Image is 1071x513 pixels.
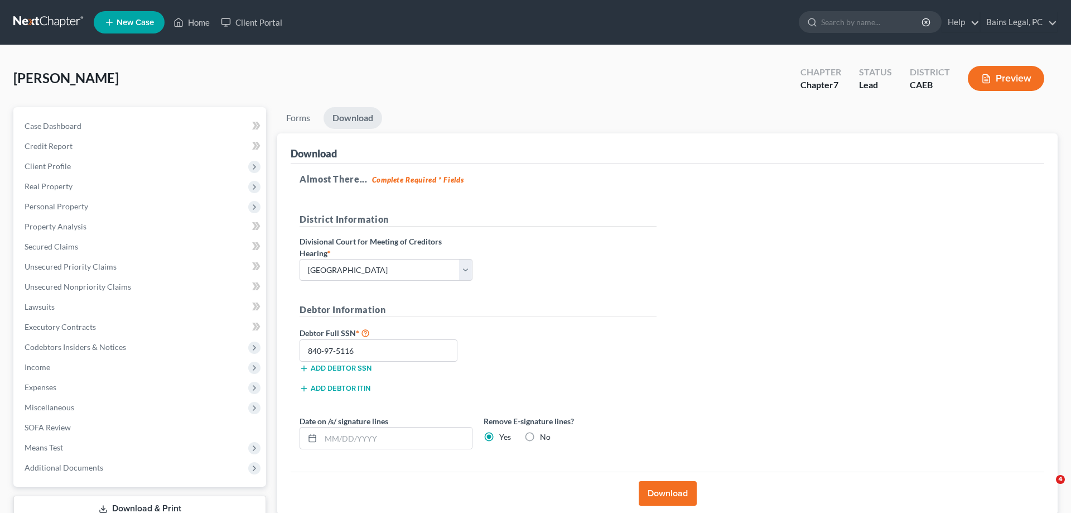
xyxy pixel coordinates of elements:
div: District [910,66,950,79]
label: Yes [499,432,511,443]
a: SOFA Review [16,418,266,438]
span: Miscellaneous [25,402,74,412]
div: Chapter [800,66,841,79]
a: Executory Contracts [16,317,266,337]
span: Income [25,362,50,372]
span: New Case [117,18,154,27]
label: Remove E-signature lines? [484,415,657,427]
div: Download [291,147,337,160]
h5: District Information [300,213,657,227]
a: Property Analysis [16,217,266,237]
span: 4 [1056,475,1065,484]
button: Add debtor ITIN [300,384,370,393]
span: 7 [833,79,838,90]
strong: Complete Required * Fields [372,175,464,184]
a: Credit Report [16,136,266,156]
span: Unsecured Nonpriority Claims [25,282,131,291]
a: Lawsuits [16,297,266,317]
a: Help [942,12,980,32]
label: Date on /s/ signature lines [300,415,388,427]
label: Divisional Court for Meeting of Creditors Hearing [300,236,472,259]
span: Property Analysis [25,222,86,231]
span: Client Profile [25,161,71,171]
span: Secured Claims [25,242,78,251]
a: Forms [277,107,319,129]
button: Add debtor SSN [300,364,372,373]
a: Unsecured Priority Claims [16,257,266,277]
span: Executory Contracts [25,322,96,332]
span: Additional Documents [25,463,103,472]
a: Unsecured Nonpriority Claims [16,277,266,297]
a: Case Dashboard [16,116,266,136]
span: SOFA Review [25,423,71,432]
span: Expenses [25,382,56,392]
div: Chapter [800,79,841,92]
span: Means Test [25,443,63,452]
span: Unsecured Priority Claims [25,262,117,271]
a: Download [324,107,382,129]
div: Status [859,66,892,79]
input: Search by name... [821,12,923,32]
h5: Debtor Information [300,303,657,317]
div: Lead [859,79,892,92]
h5: Almost There... [300,172,1035,186]
label: Debtor Full SSN [294,326,478,339]
span: Lawsuits [25,302,55,311]
a: Secured Claims [16,237,266,257]
iframe: Intercom live chat [1033,475,1060,502]
span: Real Property [25,181,73,191]
input: MM/DD/YYYY [321,428,472,449]
a: Bains Legal, PC [981,12,1057,32]
span: Credit Report [25,141,73,151]
span: Codebtors Insiders & Notices [25,342,126,352]
span: Personal Property [25,202,88,211]
button: Preview [968,66,1044,91]
a: Home [168,12,215,32]
button: Download [639,481,697,506]
div: CAEB [910,79,950,92]
span: Case Dashboard [25,121,81,131]
span: [PERSON_NAME] [13,70,119,86]
input: XXX-XX-XXXX [300,339,457,362]
a: Client Portal [215,12,288,32]
label: No [540,432,551,443]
